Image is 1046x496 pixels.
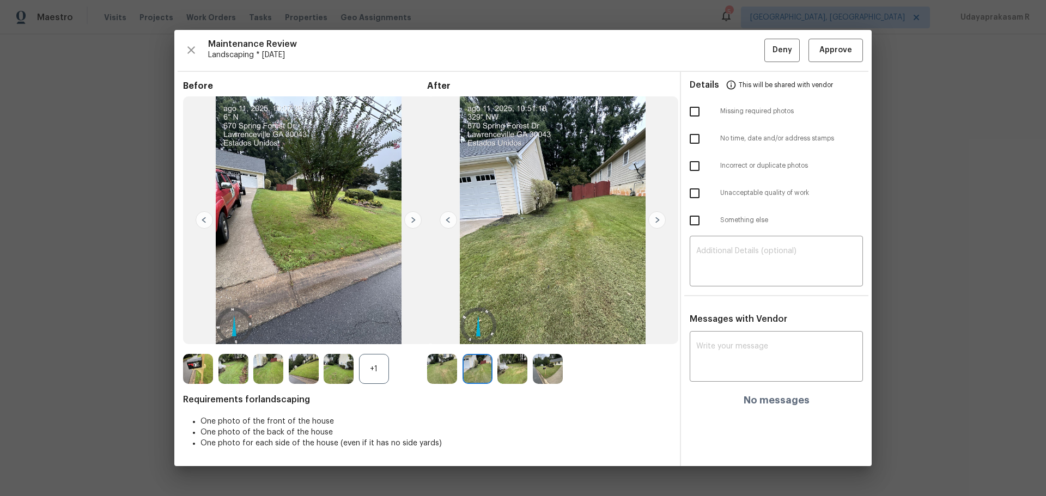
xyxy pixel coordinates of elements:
span: Something else [720,216,863,225]
span: No time, date and/or address stamps [720,134,863,143]
div: Something else [681,207,872,234]
li: One photo for each side of the house (even if it has no side yards) [200,438,671,449]
button: Approve [808,39,863,62]
img: left-chevron-button-url [196,211,213,229]
span: Deny [773,44,792,57]
div: Unacceptable quality of work [681,180,872,207]
span: Maintenance Review [208,39,764,50]
span: Incorrect or duplicate photos [720,161,863,170]
div: +1 [359,354,389,384]
span: Messages with Vendor [690,315,787,323]
div: No time, date and/or address stamps [681,125,872,152]
li: One photo of the back of the house [200,427,671,438]
span: Details [690,72,719,98]
div: Missing required photos [681,98,872,125]
h4: No messages [744,395,810,406]
span: Approve [819,44,852,57]
img: left-chevron-button-url [440,211,457,229]
span: After [427,81,671,91]
button: Deny [764,39,800,62]
span: Unacceptable quality of work [720,188,863,198]
span: Missing required photos [720,107,863,116]
span: Landscaping * [DATE] [208,50,764,60]
div: Incorrect or duplicate photos [681,152,872,180]
li: One photo of the front of the house [200,416,671,427]
span: Requirements for landscaping [183,394,671,405]
span: Before [183,81,427,91]
img: right-chevron-button-url [648,211,666,229]
span: This will be shared with vendor [739,72,833,98]
img: right-chevron-button-url [404,211,422,229]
